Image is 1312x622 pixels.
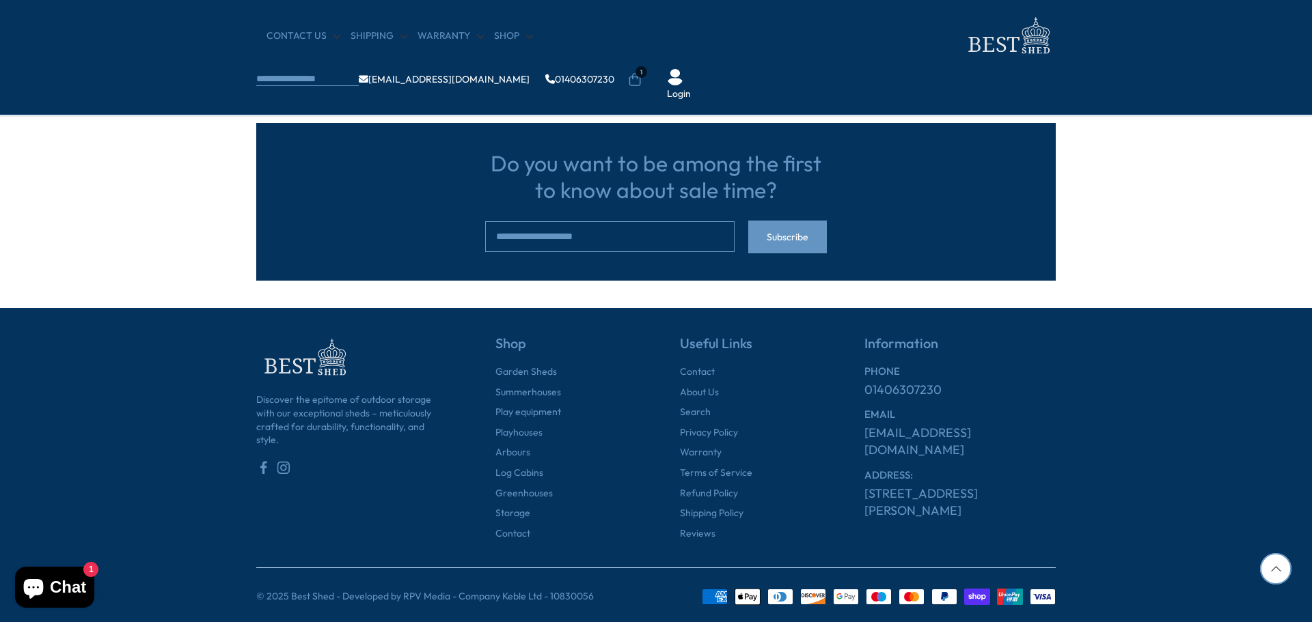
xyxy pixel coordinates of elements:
[864,485,1056,519] a: [STREET_ADDRESS][PERSON_NAME]
[864,381,942,398] a: 01406307230
[545,74,614,84] a: 01406307230
[266,29,340,43] a: CONTACT US
[495,527,530,541] a: Contact
[680,426,738,440] a: Privacy Policy
[680,446,722,460] a: Warranty
[495,426,543,440] a: Playhouses
[495,446,530,460] a: Arbours
[256,335,352,380] img: footer-logo
[359,74,530,84] a: [EMAIL_ADDRESS][DOMAIN_NAME]
[495,386,561,399] a: Summerhouses
[680,527,715,541] a: Reviews
[485,150,827,203] h3: Do you want to be among the first to know about sale time?
[680,406,711,419] a: Search
[256,393,448,460] p: Discover the epitome of outdoor storage with our exceptional sheds – meticulously crafted for dur...
[680,335,817,365] h5: Useful Links
[767,232,808,242] span: Subscribe
[351,29,407,43] a: Shipping
[864,335,1056,365] h5: Information
[680,386,719,399] a: About Us
[494,29,533,43] a: Shop
[495,487,553,500] a: Greenhouses
[667,69,683,85] img: User Icon
[680,487,738,500] a: Refund Policy
[864,469,1056,481] h6: ADDRESS:
[864,424,1056,458] a: [EMAIL_ADDRESS][DOMAIN_NAME]
[418,29,484,43] a: Warranty
[628,73,642,87] a: 1
[864,408,1056,421] h6: EMAIL
[495,335,632,365] h5: Shop
[680,507,743,520] a: Shipping Policy
[495,466,543,480] a: Log Cabins
[256,590,594,604] p: © 2025 Best Shed - Developed by RPV Media - Company Keble Ltd - 10830056
[495,406,561,419] a: Play equipment
[748,221,827,253] button: Subscribe
[864,365,1056,378] h6: PHONE
[495,365,557,379] a: Garden Sheds
[11,567,98,611] inbox-online-store-chat: Shopify online store chat
[667,87,691,101] a: Login
[960,14,1056,58] img: logo
[680,466,752,480] a: Terms of Service
[495,507,530,520] a: Storage
[680,365,715,379] a: Contact
[635,66,647,78] span: 1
